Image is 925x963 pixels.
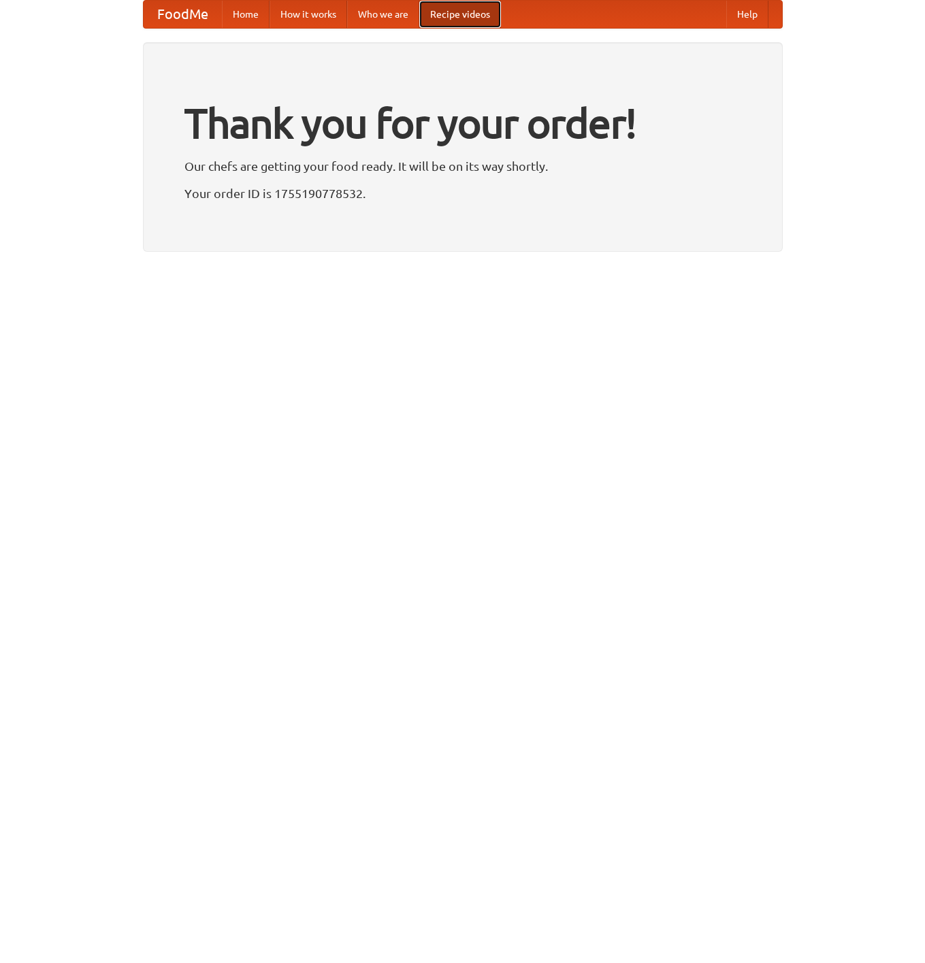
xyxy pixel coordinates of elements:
[726,1,768,28] a: Help
[419,1,501,28] a: Recipe videos
[270,1,347,28] a: How it works
[347,1,419,28] a: Who we are
[184,156,741,176] p: Our chefs are getting your food ready. It will be on its way shortly.
[184,91,741,156] h1: Thank you for your order!
[222,1,270,28] a: Home
[144,1,222,28] a: FoodMe
[184,183,741,203] p: Your order ID is 1755190778532.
